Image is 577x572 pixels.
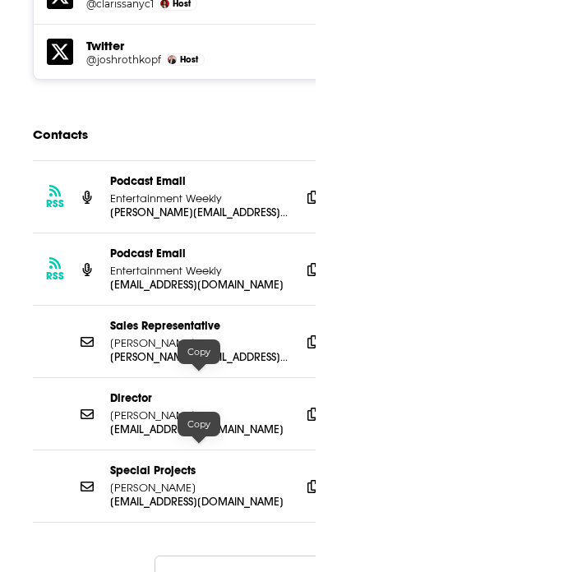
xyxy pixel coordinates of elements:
[110,174,288,188] p: Podcast Email
[110,205,288,219] p: [PERSON_NAME][EMAIL_ADDRESS][PERSON_NAME][DOMAIN_NAME]
[110,336,288,350] p: [PERSON_NAME]
[110,495,288,509] p: [EMAIL_ADDRESS][DOMAIN_NAME]
[110,278,288,292] p: [EMAIL_ADDRESS][DOMAIN_NAME]
[110,350,288,364] p: [PERSON_NAME][EMAIL_ADDRESS][PERSON_NAME][DOMAIN_NAME]
[33,119,88,150] h2: Contacts
[110,319,288,333] p: Sales Representative
[178,339,220,364] div: Copy
[110,464,288,477] p: Special Projects
[86,38,450,53] h5: Twitter
[110,391,288,405] p: Director
[86,53,161,66] a: @joshrothkopf
[178,412,220,436] div: Copy
[110,408,288,422] p: [PERSON_NAME]
[110,422,288,436] p: [EMAIL_ADDRESS][DOMAIN_NAME]
[46,270,64,283] h3: RSS
[110,264,288,278] p: Entertainment Weekly
[110,481,288,495] p: [PERSON_NAME]
[168,55,177,64] img: Joshua Rothkopf
[110,191,288,205] p: Entertainment Weekly
[180,54,198,65] span: Host
[110,247,288,261] p: Podcast Email
[46,197,64,210] h3: RSS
